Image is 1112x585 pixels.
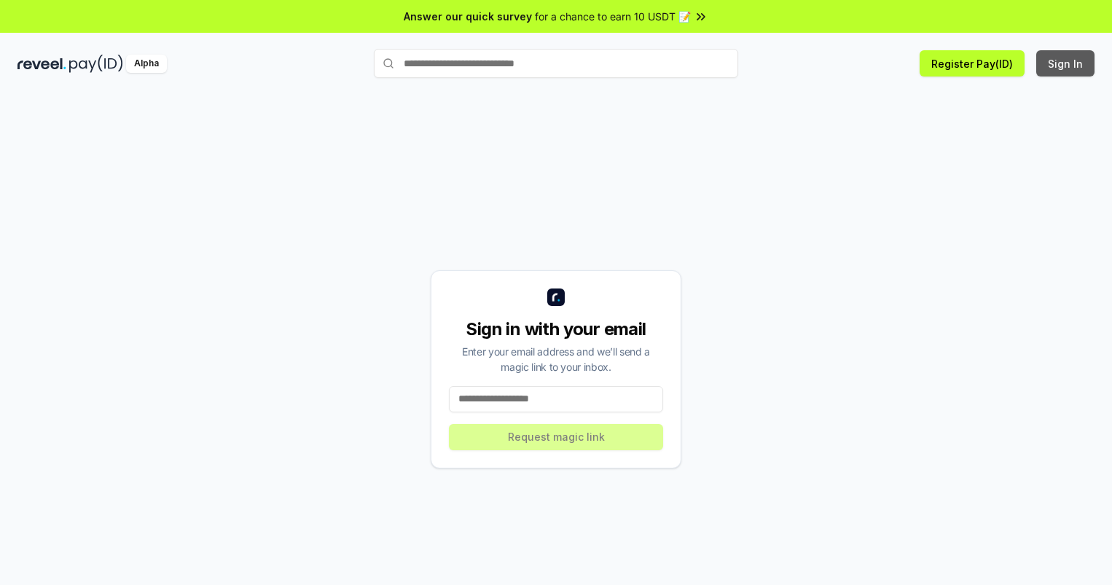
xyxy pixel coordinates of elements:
[449,344,663,374] div: Enter your email address and we’ll send a magic link to your inbox.
[547,288,565,306] img: logo_small
[17,55,66,73] img: reveel_dark
[920,50,1025,76] button: Register Pay(ID)
[404,9,532,24] span: Answer our quick survey
[126,55,167,73] div: Alpha
[69,55,123,73] img: pay_id
[449,318,663,341] div: Sign in with your email
[535,9,691,24] span: for a chance to earn 10 USDT 📝
[1036,50,1095,76] button: Sign In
